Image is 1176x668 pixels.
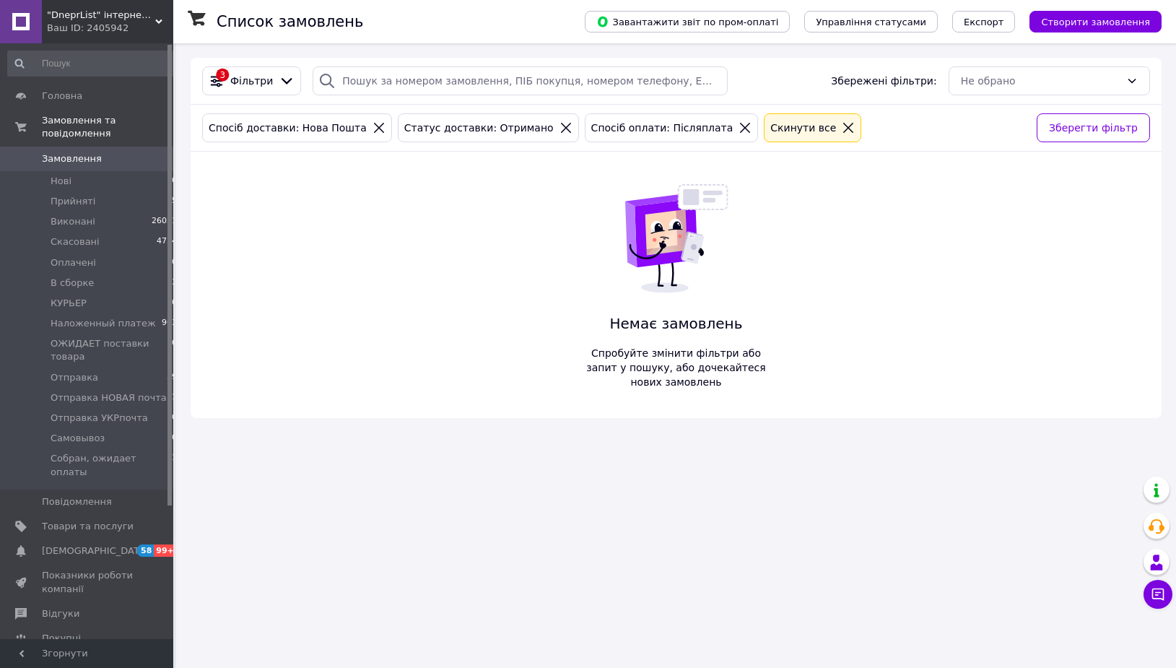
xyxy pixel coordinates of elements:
[51,452,172,478] span: Собран, ожидает оплаты
[172,432,177,445] span: 0
[42,520,134,533] span: Товари та послуги
[51,391,167,404] span: Отправка НОВАЯ почта
[952,11,1016,32] button: Експорт
[51,215,95,228] span: Виконані
[47,22,173,35] div: Ваш ID: 2405942
[51,317,156,330] span: Наложенный платеж
[51,256,96,269] span: Оплачені
[42,569,134,595] span: Показники роботи компанії
[42,545,149,558] span: [DEMOGRAPHIC_DATA]
[172,277,177,290] span: 3
[154,545,178,557] span: 99+
[42,152,102,165] span: Замовлення
[1041,17,1150,27] span: Створити замовлення
[51,277,94,290] span: В сборке
[581,346,772,389] span: Спробуйте змінити фільтри або запит у пошуку, або дочекайтеся нових замовлень
[7,51,178,77] input: Пошук
[172,175,177,188] span: 0
[581,313,772,334] span: Немає замовлень
[42,495,112,508] span: Повідомлення
[585,11,790,32] button: Завантажити звіт по пром-оплаті
[162,317,177,330] span: 903
[51,175,71,188] span: Нові
[42,632,81,645] span: Покупці
[1144,580,1172,609] button: Чат з покупцем
[401,120,557,136] div: Статус доставки: Отримано
[42,607,79,620] span: Відгуки
[172,195,177,208] span: 5
[767,120,839,136] div: Cкинути все
[51,412,148,425] span: Отправка УКРпочта
[816,17,926,27] span: Управління статусами
[51,432,105,445] span: Самовывоз
[596,15,778,28] span: Завантажити звіт по пром-оплаті
[313,66,728,95] input: Пошук за номером замовлення, ПІБ покупця, номером телефону, Email, номером накладної
[1015,15,1162,27] a: Створити замовлення
[831,74,936,88] span: Збережені фільтри:
[42,114,173,140] span: Замовлення та повідомлення
[172,391,177,404] span: 1
[42,90,82,103] span: Головна
[51,235,100,248] span: Скасовані
[51,337,172,363] span: ОЖИДАЕТ поставки товара
[51,195,95,208] span: Прийняті
[217,13,363,30] h1: Список замовлень
[172,256,177,269] span: 0
[172,337,177,363] span: 0
[964,17,1004,27] span: Експорт
[961,73,1120,89] div: Не обрано
[588,120,736,136] div: Спосіб оплати: Післяплата
[137,545,154,557] span: 58
[47,9,155,22] span: "DneprList" інтернет магазин
[1029,11,1162,32] button: Створити замовлення
[1037,113,1150,142] button: Зберегти фільтр
[167,371,177,384] span: 39
[51,297,87,310] span: КУРЬЕР
[172,297,177,310] span: 0
[152,215,177,228] span: 26051
[172,452,177,478] span: 1
[206,120,370,136] div: Спосіб доставки: Нова Пошта
[1049,120,1138,136] span: Зберегти фільтр
[51,371,98,384] span: Отправка
[804,11,938,32] button: Управління статусами
[230,74,273,88] span: Фільтри
[172,412,177,425] span: 0
[157,235,177,248] span: 4724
